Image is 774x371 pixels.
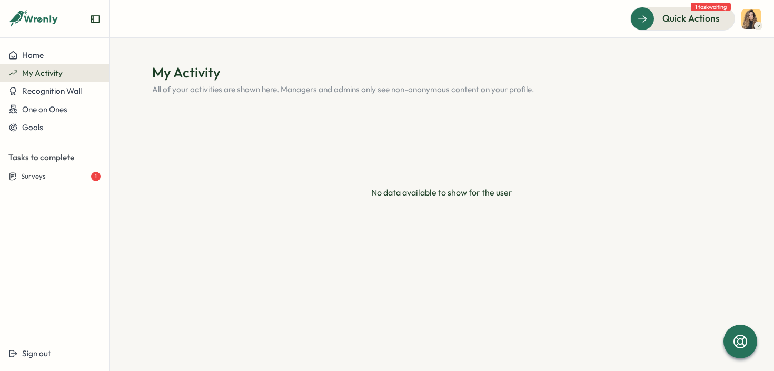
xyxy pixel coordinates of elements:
span: My Activity [22,68,63,78]
span: Sign out [22,348,51,358]
span: Home [22,50,44,60]
span: Surveys [21,172,46,181]
h1: My Activity [152,63,731,82]
span: 1 task waiting [691,3,731,11]
img: Thalita Possmoser [741,9,761,29]
p: All of your activities are shown here. Managers and admins only see non-anonymous content on your... [152,84,731,95]
span: Goals [22,122,43,132]
button: Quick Actions [630,7,735,30]
span: One on Ones [22,104,67,114]
span: Quick Actions [662,12,720,25]
button: Expand sidebar [90,14,101,24]
p: No data available to show for the user [371,186,512,199]
div: 1 [91,172,101,181]
span: Recognition Wall [22,86,82,96]
p: Tasks to complete [8,152,101,163]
